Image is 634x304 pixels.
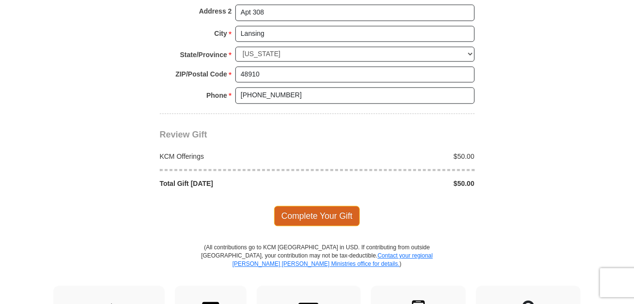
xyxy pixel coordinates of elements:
div: Total Gift [DATE] [155,179,317,188]
span: Complete Your Gift [274,206,360,226]
strong: State/Province [180,48,227,61]
strong: City [214,27,227,40]
p: (All contributions go to KCM [GEOGRAPHIC_DATA] in USD. If contributing from outside [GEOGRAPHIC_D... [201,243,433,286]
span: Review Gift [160,130,207,139]
strong: Phone [206,89,227,102]
div: $50.00 [317,152,480,161]
strong: Address 2 [199,4,232,18]
strong: ZIP/Postal Code [175,67,227,81]
div: KCM Offerings [155,152,317,161]
div: $50.00 [317,179,480,188]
